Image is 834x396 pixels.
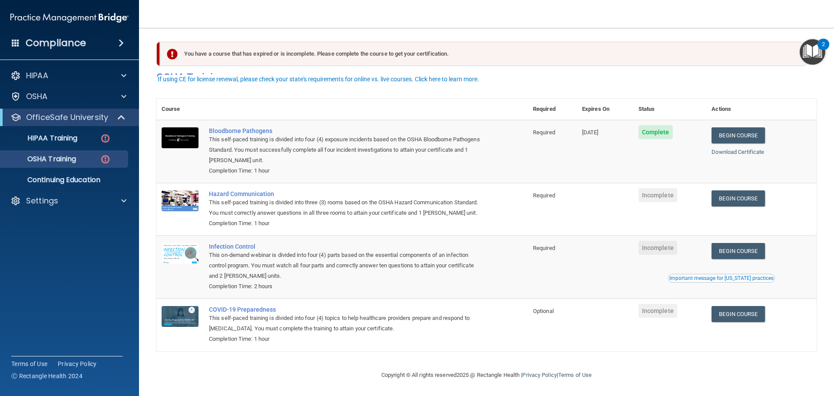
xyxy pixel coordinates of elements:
th: Status [633,99,707,120]
p: OSHA [26,91,48,102]
div: 2 [822,44,825,56]
a: Download Certificate [712,149,764,155]
button: Open Resource Center, 2 new notifications [800,39,825,65]
h4: Compliance [26,37,86,49]
th: Course [156,99,204,120]
iframe: Drift Widget Chat Controller [684,348,824,383]
img: danger-circle.6113f641.png [100,133,111,144]
a: Bloodborne Pathogens [209,127,484,134]
a: Begin Course [712,243,764,259]
p: HIPAA [26,70,48,81]
div: Completion Time: 2 hours [209,281,484,292]
div: Completion Time: 1 hour [209,334,484,344]
a: Privacy Policy [522,372,556,378]
div: Completion Time: 1 hour [209,218,484,229]
p: OfficeSafe University [26,112,108,123]
span: Optional [533,308,554,314]
a: Privacy Policy [58,359,97,368]
a: Infection Control [209,243,484,250]
span: Incomplete [639,188,677,202]
div: Copyright © All rights reserved 2025 @ Rectangle Health | | [328,361,645,389]
a: Begin Course [712,127,764,143]
span: Required [533,245,555,251]
span: Required [533,129,555,136]
span: Complete [639,125,673,139]
div: Completion Time: 1 hour [209,166,484,176]
button: If using CE for license renewal, please check your state's requirements for online vs. live cours... [156,75,480,83]
a: Begin Course [712,306,764,322]
th: Expires On [577,99,633,120]
a: COVID-19 Preparedness [209,306,484,313]
span: [DATE] [582,129,599,136]
h4: OSHA Training [156,71,817,83]
img: danger-circle.6113f641.png [100,154,111,165]
a: OfficeSafe University [10,112,126,123]
a: Terms of Use [558,372,592,378]
span: Ⓒ Rectangle Health 2024 [11,372,83,380]
p: Settings [26,196,58,206]
div: If using CE for license renewal, please check your state's requirements for online vs. live cours... [158,76,479,82]
div: This self-paced training is divided into four (4) topics to help healthcare providers prepare and... [209,313,484,334]
a: Terms of Use [11,359,47,368]
span: Incomplete [639,241,677,255]
span: Incomplete [639,304,677,318]
a: Begin Course [712,190,764,206]
img: PMB logo [10,9,129,27]
button: Read this if you are a dental practitioner in the state of CA [668,274,775,283]
div: This on-demand webinar is divided into four (4) parts based on the essential components of an inf... [209,250,484,281]
th: Actions [706,99,817,120]
div: Important message for [US_STATE] practices [669,276,774,281]
div: This self-paced training is divided into three (3) rooms based on the OSHA Hazard Communication S... [209,197,484,218]
a: OSHA [10,91,126,102]
p: Continuing Education [6,176,124,184]
p: HIPAA Training [6,134,77,143]
div: This self-paced training is divided into four (4) exposure incidents based on the OSHA Bloodborne... [209,134,484,166]
img: exclamation-circle-solid-danger.72ef9ffc.png [167,49,178,60]
th: Required [528,99,577,120]
div: You have a course that has expired or is incomplete. Please complete the course to get your certi... [160,42,807,66]
p: OSHA Training [6,155,76,163]
span: Required [533,192,555,199]
a: HIPAA [10,70,126,81]
a: Settings [10,196,126,206]
a: Hazard Communication [209,190,484,197]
